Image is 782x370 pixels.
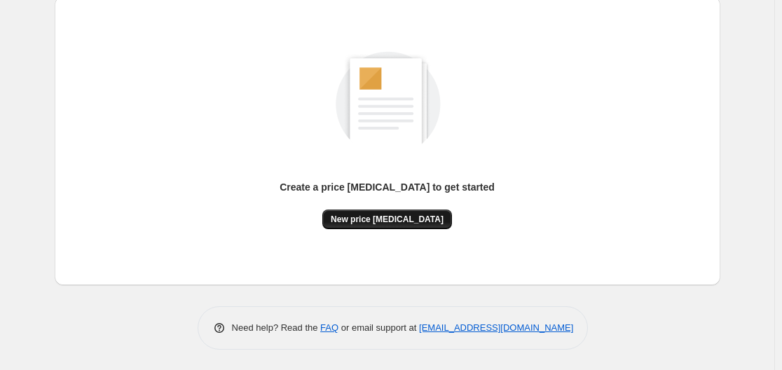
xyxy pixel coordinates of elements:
[322,210,452,229] button: New price [MEDICAL_DATA]
[232,322,321,333] span: Need help? Read the
[331,214,444,225] span: New price [MEDICAL_DATA]
[320,322,338,333] a: FAQ
[338,322,419,333] span: or email support at
[280,180,495,194] p: Create a price [MEDICAL_DATA] to get started
[419,322,573,333] a: [EMAIL_ADDRESS][DOMAIN_NAME]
